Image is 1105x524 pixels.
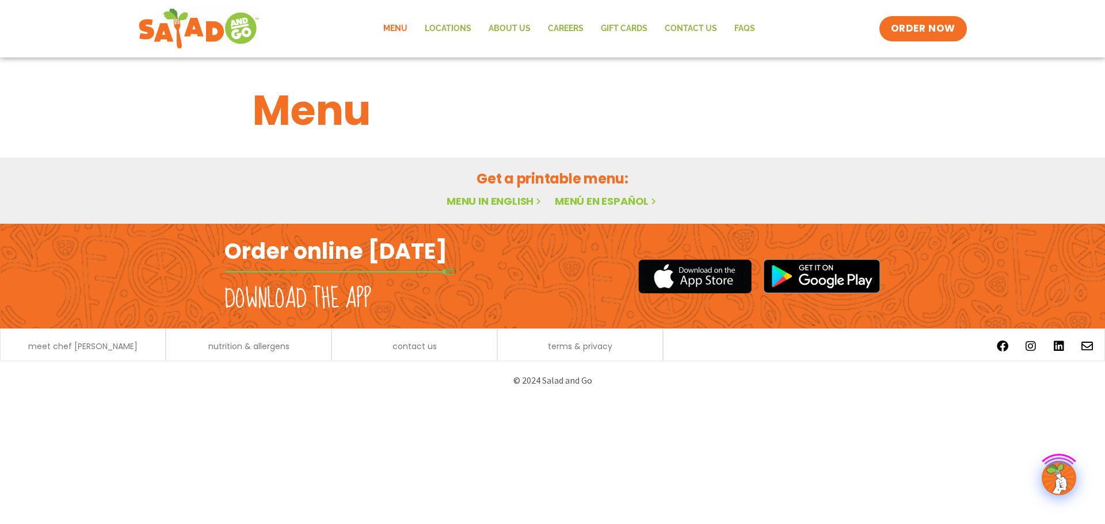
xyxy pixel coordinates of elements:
img: fork [224,269,455,275]
h1: Menu [253,79,852,141]
p: © 2024 Salad and Go [230,373,875,388]
a: Menu in English [447,194,543,208]
a: meet chef [PERSON_NAME] [28,342,138,350]
a: Menu [375,16,416,42]
h2: Order online [DATE] [224,237,447,265]
a: Menú en español [555,194,658,208]
img: appstore [638,258,752,295]
h2: Download the app [224,283,371,315]
a: nutrition & allergens [208,342,289,350]
a: FAQs [726,16,764,42]
img: new-SAG-logo-768×292 [138,6,260,52]
a: Careers [539,16,592,42]
a: GIFT CARDS [592,16,656,42]
a: contact us [393,342,437,350]
a: terms & privacy [548,342,612,350]
span: ORDER NOW [891,22,955,36]
a: Locations [416,16,480,42]
nav: Menu [375,16,764,42]
h2: Get a printable menu: [253,169,852,189]
a: About Us [480,16,539,42]
img: google_play [763,259,881,293]
a: ORDER NOW [879,16,967,41]
a: Contact Us [656,16,726,42]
